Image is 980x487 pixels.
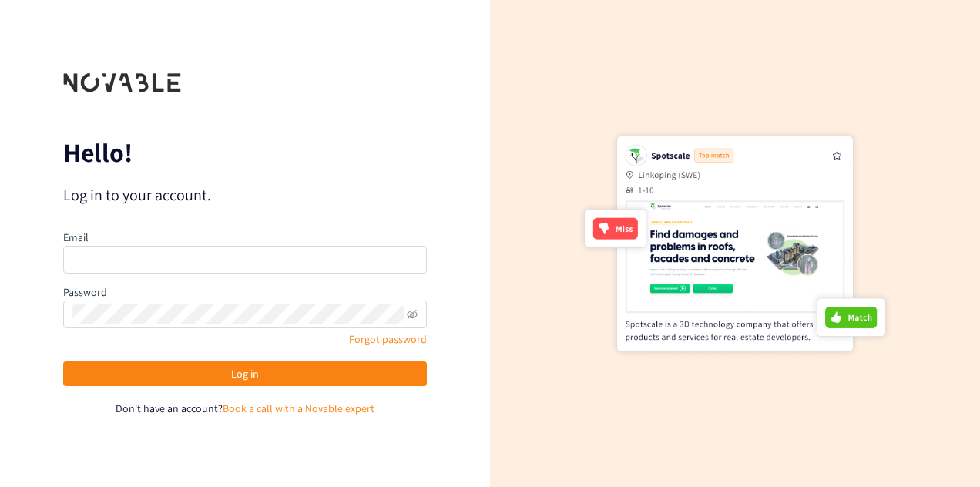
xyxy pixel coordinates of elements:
span: Don't have an account? [116,401,223,415]
span: eye-invisible [407,309,418,320]
p: Hello! [63,140,427,165]
span: Log in [231,365,259,382]
p: Log in to your account. [63,184,427,206]
a: Book a call with a Novable expert [223,401,374,415]
label: Password [63,285,107,299]
label: Email [63,230,89,244]
button: Log in [63,361,427,386]
a: Forgot password [349,332,427,346]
